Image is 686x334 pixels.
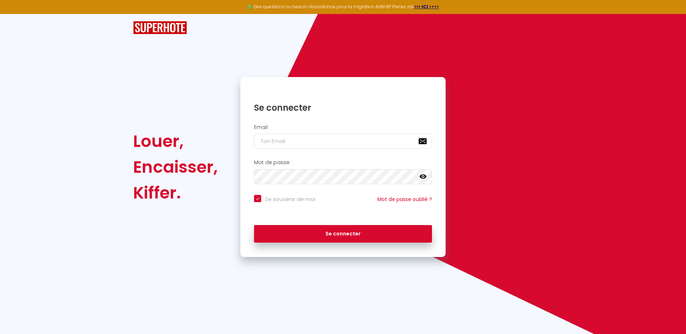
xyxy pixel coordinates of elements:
[254,159,432,166] h2: Mot de passe
[133,180,218,206] div: Kiffer.
[414,4,439,10] a: >>> ICI <<<<
[254,134,432,149] input: Ton Email
[254,102,432,113] h1: Se connecter
[254,124,432,130] h2: Email
[133,128,218,154] div: Louer,
[133,154,218,180] div: Encaisser,
[133,21,187,34] img: SuperHote logo
[377,196,432,203] a: Mot de passe oublié ?
[254,225,432,243] button: Se connecter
